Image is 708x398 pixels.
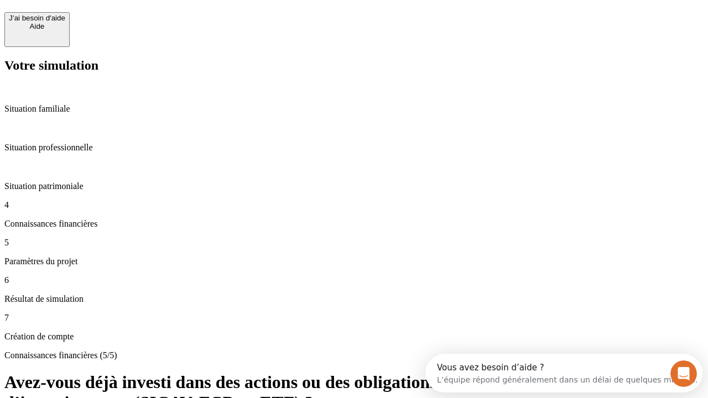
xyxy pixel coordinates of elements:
p: 7 [4,313,704,323]
p: Connaissances financières [4,219,704,229]
div: J’ai besoin d'aide [9,14,65,22]
iframe: Intercom live chat discovery launcher [425,354,702,392]
p: Situation familiale [4,104,704,114]
h2: Votre simulation [4,58,704,73]
iframe: Intercom live chat [670,360,697,387]
button: J’ai besoin d'aideAide [4,12,70,47]
p: Connaissances financières (5/5) [4,350,704,360]
p: 5 [4,238,704,248]
p: Résultat de simulation [4,294,704,304]
div: Ouvrir le Messenger Intercom [4,4,305,35]
p: Paramètres du projet [4,256,704,266]
div: L’équipe répond généralement dans un délai de quelques minutes. [12,18,272,30]
p: 4 [4,200,704,210]
div: Vous avez besoin d’aide ? [12,9,272,18]
div: Aide [9,22,65,30]
p: Situation professionnelle [4,143,704,153]
p: 6 [4,275,704,285]
p: Situation patrimoniale [4,181,704,191]
p: Création de compte [4,332,704,342]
